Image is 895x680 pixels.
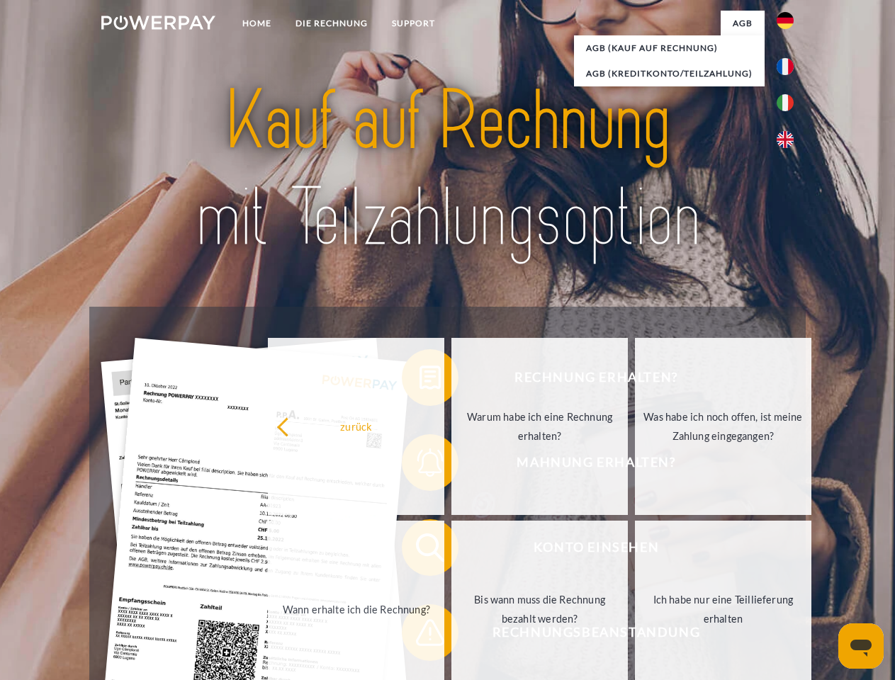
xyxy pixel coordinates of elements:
[101,16,215,30] img: logo-powerpay-white.svg
[643,407,803,446] div: Was habe ich noch offen, ist meine Zahlung eingegangen?
[777,12,794,29] img: de
[135,68,760,271] img: title-powerpay_de.svg
[276,416,436,436] div: zurück
[283,11,380,36] a: DIE RECHNUNG
[460,590,619,628] div: Bis wann muss die Rechnung bezahlt werden?
[777,58,794,75] img: fr
[574,35,765,61] a: AGB (Kauf auf Rechnung)
[380,11,447,36] a: SUPPORT
[777,131,794,148] img: en
[721,11,765,36] a: agb
[460,407,619,446] div: Warum habe ich eine Rechnung erhalten?
[777,94,794,111] img: it
[574,61,765,86] a: AGB (Kreditkonto/Teilzahlung)
[230,11,283,36] a: Home
[635,338,811,515] a: Was habe ich noch offen, ist meine Zahlung eingegangen?
[838,623,884,669] iframe: Schaltfläche zum Öffnen des Messaging-Fensters
[643,590,803,628] div: Ich habe nur eine Teillieferung erhalten
[276,599,436,618] div: Wann erhalte ich die Rechnung?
